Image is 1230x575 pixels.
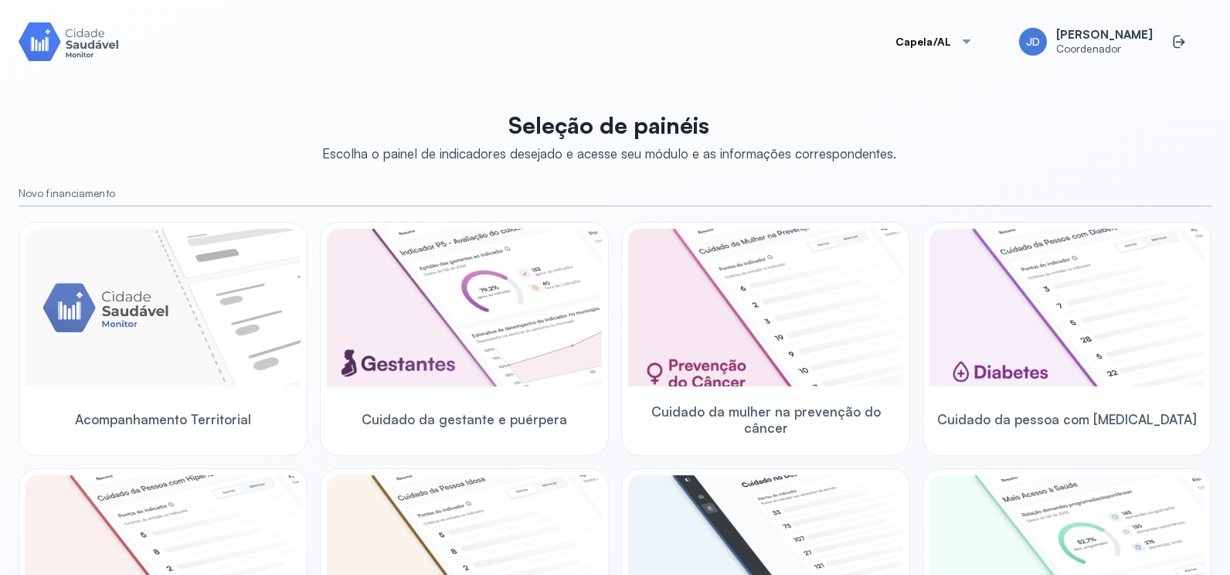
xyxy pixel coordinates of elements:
[327,229,602,386] img: pregnants.png
[628,403,903,437] span: Cuidado da mulher na prevenção do câncer
[25,229,301,386] img: placeholder-module-ilustration.png
[19,19,119,63] img: Logotipo do produto Monitor
[19,187,1211,200] small: Novo financiamento
[1026,36,1040,49] span: JD
[322,111,896,139] p: Seleção de painéis
[937,411,1197,427] span: Cuidado da pessoa com [MEDICAL_DATA]
[1056,28,1153,43] span: [PERSON_NAME]
[362,411,567,427] span: Cuidado da gestante e puérpera
[322,145,896,162] div: Escolha o painel de indicadores desejado e acesse seu módulo e as informações correspondentes.
[877,26,991,57] button: Capela/AL
[1056,43,1153,56] span: Coordenador
[628,229,903,386] img: woman-cancer-prevention-care.png
[929,229,1205,386] img: diabetics.png
[75,411,251,427] span: Acompanhamento Territorial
